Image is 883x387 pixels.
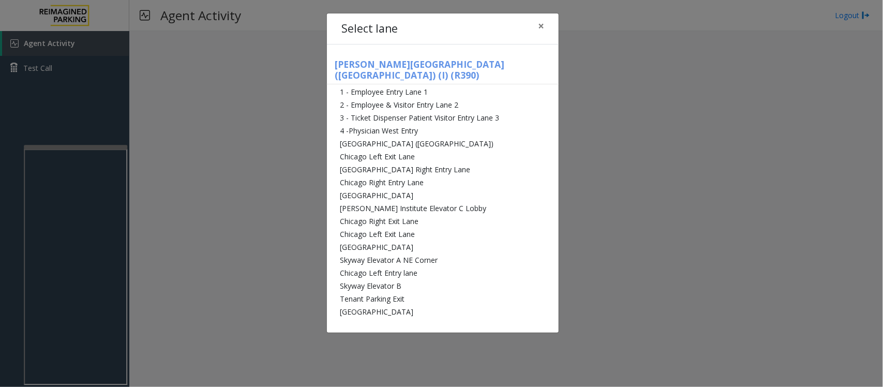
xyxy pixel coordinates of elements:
[327,59,559,84] h5: [PERSON_NAME][GEOGRAPHIC_DATA] ([GEOGRAPHIC_DATA]) (I) (R390)
[327,266,559,279] li: Chicago Left Entry lane
[327,279,559,292] li: Skyway Elevator B
[327,163,559,176] li: [GEOGRAPHIC_DATA] Right Entry Lane
[327,111,559,124] li: 3 - Ticket Dispenser Patient Visitor Entry Lane 3
[327,241,559,254] li: [GEOGRAPHIC_DATA]
[327,98,559,111] li: 2 - Employee & Visitor Entry Lane 2
[327,215,559,228] li: Chicago Right Exit Lane
[327,137,559,150] li: [GEOGRAPHIC_DATA] ([GEOGRAPHIC_DATA])
[327,124,559,137] li: 4 -Physician West Entry
[327,202,559,215] li: [PERSON_NAME] Institute Elevator C Lobby
[327,305,559,318] li: [GEOGRAPHIC_DATA]
[327,189,559,202] li: [GEOGRAPHIC_DATA]
[327,228,559,241] li: Chicago Left Exit Lane
[341,21,398,37] h4: Select lane
[531,13,551,39] button: Close
[538,19,544,33] span: ×
[327,150,559,163] li: Chicago Left Exit Lane
[327,85,559,98] li: 1 - Employee Entry Lane 1
[327,176,559,189] li: Chicago Right Entry Lane
[327,254,559,266] li: Skyway Elevator A NE Corner
[327,292,559,305] li: Tenant Parking Exit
